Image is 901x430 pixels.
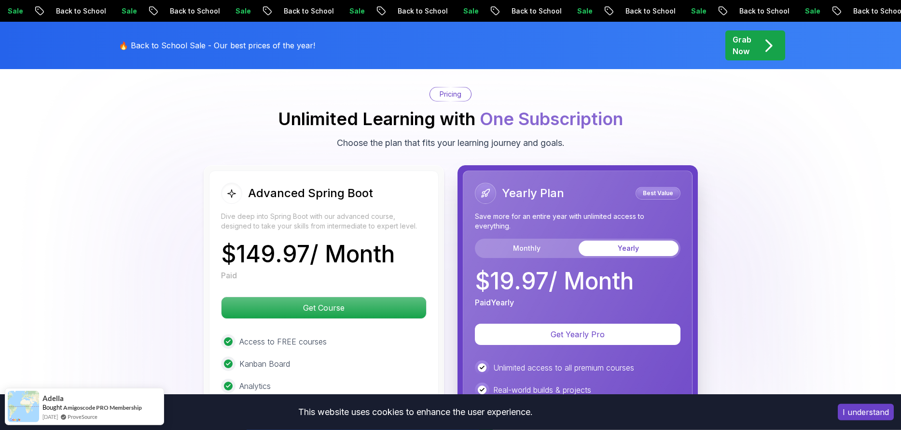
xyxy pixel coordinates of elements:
p: Best Value [637,188,679,198]
p: Kanban Board [239,358,290,370]
img: provesource social proof notification image [8,391,39,422]
button: Get Yearly Pro [475,324,680,345]
p: Back to School [727,6,793,16]
p: Pricing [440,89,461,99]
span: One Subscription [480,108,623,129]
button: Monthly [477,241,577,256]
button: Yearly [579,241,679,256]
p: Save more for an entire year with unlimited access to everything. [475,212,680,231]
p: Sale [110,6,140,16]
p: Grab Now [733,34,751,57]
p: Dive deep into Spring Boot with our advanced course, designed to take your skills from intermedia... [221,212,427,231]
p: Sale [223,6,254,16]
span: Adella [42,394,64,402]
h2: Advanced Spring Boot [248,186,373,201]
p: $ 19.97 / Month [475,270,634,293]
p: Paid Yearly [475,297,514,308]
p: Back to School [386,6,451,16]
p: Real-world builds & projects [493,384,591,396]
button: Accept cookies [838,404,894,420]
p: Sale [451,6,482,16]
p: Sale [793,6,824,16]
a: Amigoscode PRO Membership [63,403,142,412]
p: Back to School [499,6,565,16]
a: Get Course [221,303,427,313]
h2: Unlimited Learning with [278,109,623,129]
button: Get Course [221,297,427,319]
span: Bought [42,403,62,411]
h2: Yearly Plan [502,186,564,201]
p: Unlimited access to all premium courses [493,362,634,373]
a: ProveSource [68,413,97,421]
p: Paid [221,270,237,281]
div: This website uses cookies to enhance the user experience. [7,401,823,423]
p: Sale [679,6,710,16]
p: Back to School [613,6,679,16]
p: Access to FREE courses [239,336,327,347]
p: 🔥 Back to School Sale - Our best prices of the year! [119,40,315,51]
p: Back to School [44,6,110,16]
p: Get Course [222,297,426,318]
p: $ 149.97 / Month [221,243,395,266]
p: Back to School [272,6,337,16]
p: Choose the plan that fits your learning journey and goals. [337,136,565,150]
span: [DATE] [42,413,58,421]
p: Sale [565,6,596,16]
a: Get Yearly Pro [475,330,680,339]
p: Sale [337,6,368,16]
p: Analytics [239,380,271,392]
p: Back to School [158,6,223,16]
